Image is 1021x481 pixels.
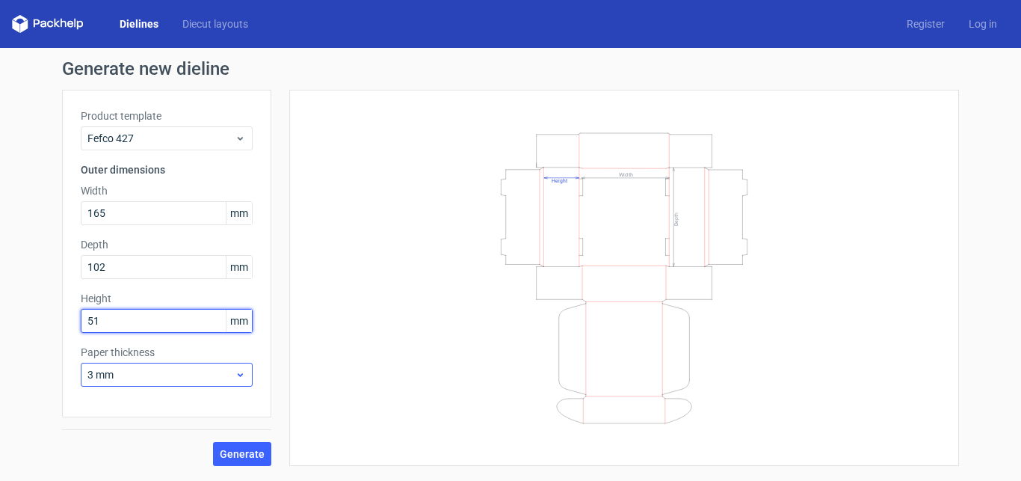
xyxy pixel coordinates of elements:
a: Register [895,16,957,31]
span: mm [226,202,252,224]
h1: Generate new dieline [62,60,959,78]
label: Width [81,183,253,198]
label: Product template [81,108,253,123]
text: Height [552,177,567,183]
span: mm [226,256,252,278]
text: Depth [673,212,679,225]
label: Height [81,291,253,306]
span: mm [226,310,252,332]
span: Generate [220,449,265,459]
button: Generate [213,442,271,466]
h3: Outer dimensions [81,162,253,177]
span: Fefco 427 [87,131,235,146]
a: Dielines [108,16,170,31]
text: Width [619,171,633,177]
a: Log in [957,16,1009,31]
span: 3 mm [87,367,235,382]
label: Depth [81,237,253,252]
a: Diecut layouts [170,16,260,31]
label: Paper thickness [81,345,253,360]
